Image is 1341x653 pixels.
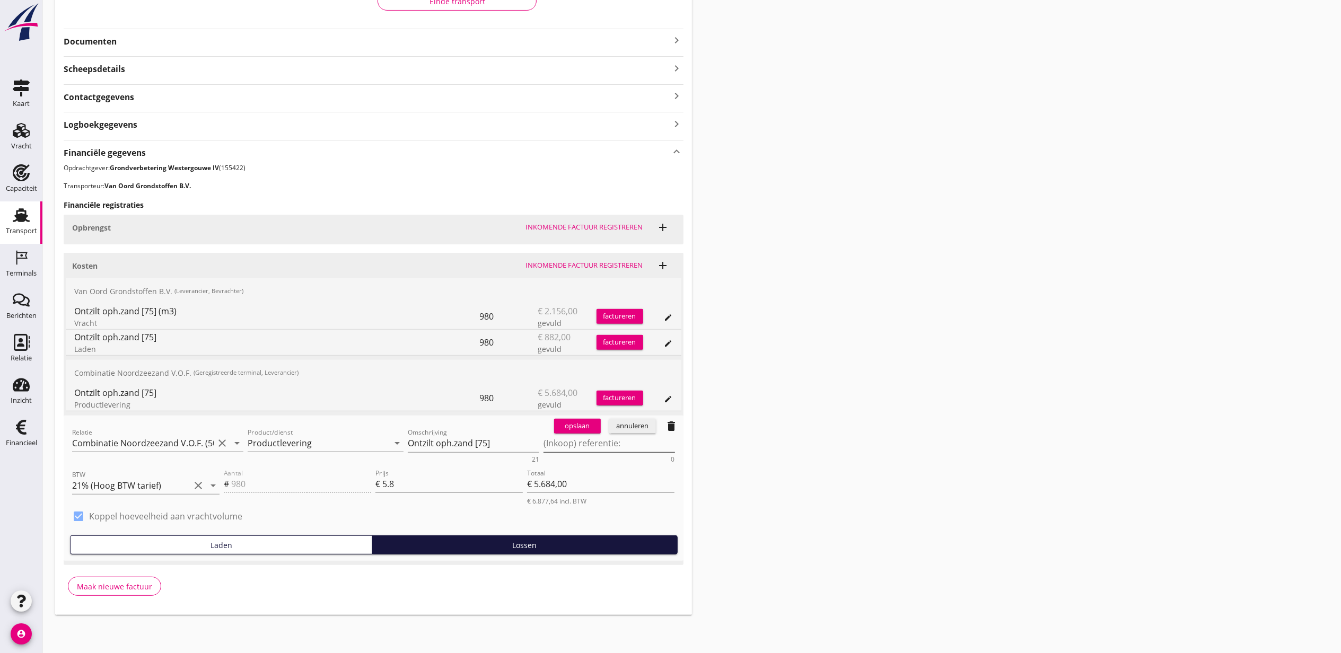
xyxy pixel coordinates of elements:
[527,497,674,506] div: € 6.877,64 incl. BTW
[538,331,571,343] span: € 882,00
[64,147,146,159] strong: Financiële gegevens
[671,89,683,103] i: keyboard_arrow_right
[527,475,674,492] input: Totaal
[64,119,137,131] strong: Logboekgegevens
[664,313,673,322] i: edit
[597,335,643,350] button: factureren
[375,478,382,490] div: €
[11,355,32,361] div: Relatie
[110,163,219,172] strong: Grondverbetering Westergouwe IV
[609,419,656,434] button: annuleren
[11,143,32,149] div: Vracht
[391,437,404,449] i: arrow_drop_down
[522,220,647,235] button: Inkomende factuur registreren
[480,304,538,329] div: 980
[174,287,243,296] small: (Leverancier, Bevrachter)
[6,439,37,446] div: Financieel
[671,34,683,47] i: keyboard_arrow_right
[194,368,299,377] small: (Geregistreerde terminal, Leverancier)
[13,100,30,107] div: Kaart
[11,397,32,404] div: Inzicht
[74,331,480,343] div: Ontzilt oph.zand [75]
[11,623,32,645] i: account_circle
[64,199,683,210] h3: Financiële registraties
[377,540,673,551] div: Lossen
[408,435,539,452] textarea: Omschrijving
[532,456,539,463] div: 21
[64,163,683,173] p: Opdrachtgever: (155422)
[522,258,647,273] button: Inkomende factuur registreren
[68,577,161,596] button: Maak nieuwe factuur
[671,117,683,131] i: keyboard_arrow_right
[657,221,670,234] i: add
[6,227,37,234] div: Transport
[382,475,523,492] input: Prijs
[480,385,538,411] div: 980
[64,36,671,48] strong: Documenten
[664,339,673,348] i: edit
[597,311,643,322] div: factureren
[74,305,480,317] div: Ontzilt oph.zand [75] (m3)
[671,145,683,159] i: keyboard_arrow_up
[597,391,643,405] button: factureren
[74,399,480,410] div: Productlevering
[613,421,652,431] div: annuleren
[538,399,597,410] div: gevuld
[74,343,480,355] div: Laden
[526,260,643,271] div: Inkomende factuur registreren
[544,435,675,452] textarea: (Inkoop) referentie:
[671,61,683,75] i: keyboard_arrow_right
[665,420,678,433] i: delete
[64,91,134,103] strong: Contactgegevens
[70,535,373,554] button: Laden
[597,337,643,348] div: factureren
[74,317,480,329] div: Vracht
[66,278,681,304] div: Van Oord Grondstoffen B.V.
[554,419,601,434] button: opslaan
[64,63,125,75] strong: Scheepsdetails
[597,309,643,324] button: factureren
[248,435,389,452] input: Product/dienst
[66,360,681,385] div: Combinatie Noordzeezand V.O.F.
[538,317,597,329] div: gevuld
[72,477,190,494] input: BTW
[64,181,683,191] p: Transporteur:
[72,223,111,233] strong: Opbrengst
[74,386,480,399] div: Ontzilt oph.zand [75]
[207,479,220,492] i: arrow_drop_down
[526,222,643,233] div: Inkomende factuur registreren
[538,386,578,399] span: € 5.684,00
[6,270,37,277] div: Terminals
[664,395,673,403] i: edit
[480,330,538,355] div: 980
[372,535,678,554] button: Lossen
[2,3,40,42] img: logo-small.a267ee39.svg
[657,259,670,272] i: add
[72,435,214,452] input: Relatie
[538,305,578,317] span: € 2.156,00
[6,312,37,319] div: Berichten
[671,456,675,463] div: 0
[77,581,152,592] div: Maak nieuwe factuur
[216,437,229,449] i: clear
[597,393,643,403] div: factureren
[89,511,242,522] label: Koppel hoeveelheid aan vrachtvolume
[6,185,37,192] div: Capaciteit
[538,343,597,355] div: gevuld
[104,181,191,190] strong: Van Oord Grondstoffen B.V.
[558,421,597,431] div: opslaan
[75,540,368,551] div: Laden
[72,261,98,271] strong: Kosten
[231,437,243,449] i: arrow_drop_down
[192,479,205,492] i: clear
